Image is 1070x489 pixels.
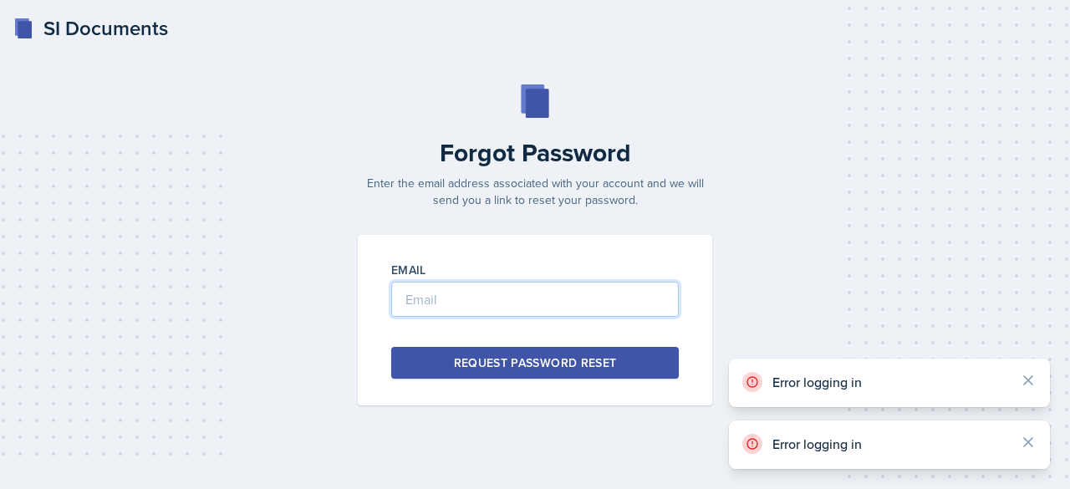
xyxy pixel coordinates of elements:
[391,262,426,278] label: Email
[391,282,679,317] input: Email
[348,138,722,168] h2: Forgot Password
[13,13,168,43] a: SI Documents
[772,436,1006,452] p: Error logging in
[772,374,1006,390] p: Error logging in
[391,347,679,379] button: Request Password Reset
[454,354,617,371] div: Request Password Reset
[348,175,722,208] p: Enter the email address associated with your account and we will send you a link to reset your pa...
